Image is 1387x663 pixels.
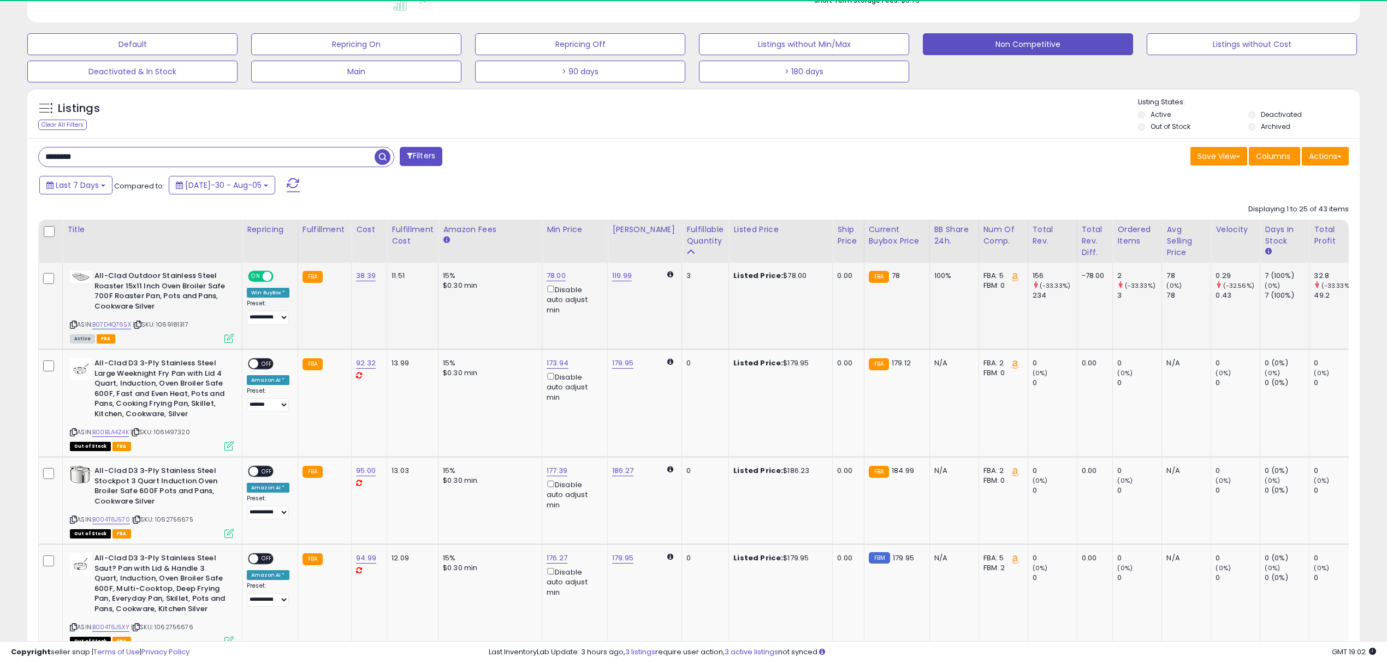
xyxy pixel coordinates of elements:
div: $0.30 min [443,281,534,291]
a: 119.99 [612,270,632,281]
button: Filters [400,147,442,166]
div: [PERSON_NAME] [612,224,677,235]
div: ASIN: [70,358,234,449]
div: 0 [1033,486,1077,495]
span: 2025-08-13 19:02 GMT [1332,647,1376,657]
div: 32.8 [1314,271,1358,281]
div: 0 [1117,358,1161,368]
span: 184.99 [892,465,914,476]
small: FBA [869,271,889,283]
b: Listed Price: [733,270,783,281]
a: 78.00 [547,270,566,281]
span: 78 [892,270,900,281]
div: Disable auto adjust min [547,478,599,510]
button: Last 7 Days [39,176,112,194]
small: FBA [869,358,889,370]
small: Days In Stock. [1265,247,1271,257]
div: 0 [1117,553,1161,563]
div: 0 (0%) [1265,466,1309,476]
small: FBA [303,553,323,565]
div: Num of Comp. [983,224,1023,247]
div: 78 [1166,291,1211,300]
div: -78.00 [1082,271,1105,281]
div: $0.30 min [443,563,534,573]
div: $78.00 [733,271,824,281]
div: N/A [1166,358,1202,368]
div: FBM: 2 [983,563,1019,573]
small: FBA [303,466,323,478]
div: Amazon AI * [247,570,289,580]
small: (-33.33%) [1321,281,1352,290]
div: 0 [1216,553,1260,563]
div: Preset: [247,582,289,607]
div: 15% [443,553,534,563]
small: (0%) [1265,476,1280,485]
div: Preset: [247,495,289,519]
a: 173.94 [547,358,568,369]
div: 156 [1033,271,1077,281]
div: N/A [934,466,970,476]
div: FBM: 0 [983,476,1019,486]
div: 0 [1216,378,1260,388]
div: 3 [686,271,720,281]
b: Listed Price: [733,553,783,563]
div: FBA: 5 [983,271,1019,281]
img: 31uxdlfJwkL._SL40_.jpg [70,358,92,380]
div: FBA: 5 [983,553,1019,563]
a: 177.39 [547,465,567,476]
div: Ship Price [837,224,859,247]
a: Terms of Use [93,647,140,657]
div: FBA: 2 [983,358,1019,368]
span: 179.95 [893,553,914,563]
div: Days In Stock [1265,224,1305,247]
div: 13.03 [392,466,430,476]
div: 0 [1033,358,1077,368]
span: FBA [97,334,115,344]
button: Repricing Off [475,33,685,55]
div: Win BuyBox * [247,288,289,298]
button: Listings without Cost [1147,33,1357,55]
small: (0%) [1314,369,1329,377]
small: (0%) [1265,369,1280,377]
b: All-Clad Outdoor Stainless Steel Roaster 15x11 Inch Oven Broiler Safe 700F Roaster Pan, Pots and ... [94,271,227,314]
a: 38.39 [356,270,376,281]
small: (-33.33%) [1125,281,1155,290]
div: N/A [934,358,970,368]
div: ASIN: [70,271,234,342]
b: All-Clad D3 3-Ply Stainless Steel Saut? Pan with Lid & Handle 3 Quart, Induction, Oven Broiler Sa... [94,553,227,617]
div: Listed Price [733,224,828,235]
small: (0%) [1117,369,1133,377]
img: 31hjARzAoKL._SL40_.jpg [70,553,92,575]
span: OFF [258,359,276,369]
small: (0%) [1166,281,1182,290]
span: 179.12 [892,358,911,368]
div: $186.23 [733,466,824,476]
button: Default [27,33,238,55]
b: Listed Price: [733,358,783,368]
span: OFF [272,272,289,281]
div: N/A [1166,553,1202,563]
div: 0 (0%) [1265,378,1309,388]
div: N/A [1166,466,1202,476]
div: Total Rev. [1033,224,1072,247]
div: 15% [443,358,534,368]
small: FBA [303,358,323,370]
small: (0%) [1265,281,1280,290]
a: B00BLA4Z4K [92,428,129,437]
small: (0%) [1033,476,1048,485]
div: ASIN: [70,466,234,537]
div: BB Share 24h. [934,224,974,247]
small: (0%) [1216,564,1231,572]
span: OFF [258,554,276,564]
div: 7 (100%) [1265,291,1309,300]
div: 0 (0%) [1265,486,1309,495]
strong: Copyright [11,647,51,657]
div: 0.00 [837,466,855,476]
span: All listings that are currently out of stock and unavailable for purchase on Amazon [70,442,111,451]
div: 13.99 [392,358,430,368]
small: (0%) [1033,564,1048,572]
small: (0%) [1216,476,1231,485]
label: Archived [1261,122,1290,131]
div: 0.00 [837,553,855,563]
img: 31C3EbflScL._SL40_.jpg [70,271,92,283]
